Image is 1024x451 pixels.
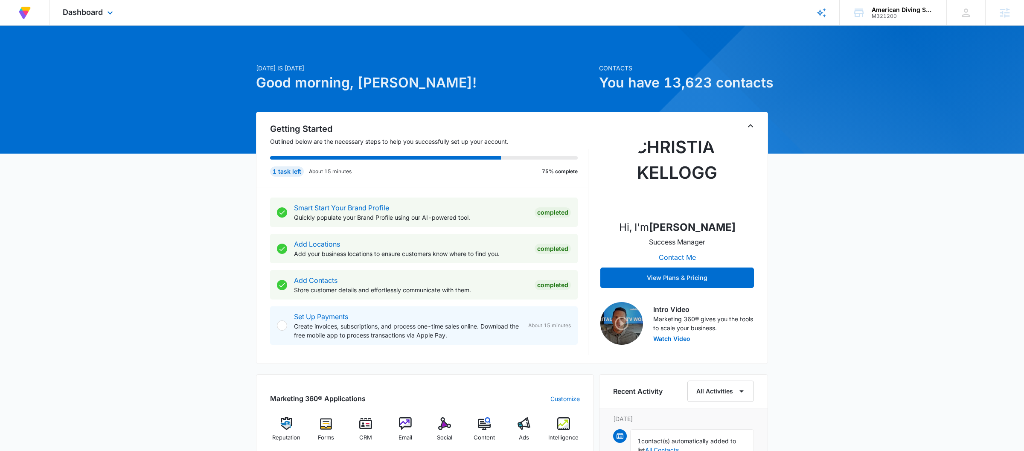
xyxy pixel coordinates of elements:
[94,50,144,56] div: Keywords by Traffic
[548,434,579,442] span: Intelligence
[649,237,705,247] p: Success Manager
[600,302,643,345] img: Intro Video
[17,5,32,20] img: Volusion
[256,64,594,73] p: [DATE] is [DATE]
[550,394,580,403] a: Customize
[294,322,521,340] p: Create invoices, subscriptions, and process one-time sales online. Download the free mobile app t...
[535,244,571,254] div: Completed
[653,314,754,332] p: Marketing 360® gives you the tools to scale your business.
[294,249,528,258] p: Add your business locations to ensure customers know where to find you.
[745,121,756,131] button: Toggle Collapse
[535,207,571,218] div: Completed
[359,434,372,442] span: CRM
[24,14,42,20] div: v 4.0.25
[309,168,352,175] p: About 15 minutes
[310,417,343,448] a: Forms
[22,22,94,29] div: Domain: [DOMAIN_NAME]
[294,285,528,294] p: Store customer details and effortlessly communicate with them.
[270,393,366,404] h2: Marketing 360® Applications
[474,434,495,442] span: Content
[437,434,452,442] span: Social
[599,73,768,93] h1: You have 13,623 contacts
[294,213,528,222] p: Quickly populate your Brand Profile using our AI-powered tool.
[428,417,461,448] a: Social
[508,417,541,448] a: Ads
[256,73,594,93] h1: Good morning, [PERSON_NAME]!
[637,437,641,445] span: 1
[653,304,754,314] h3: Intro Video
[653,336,690,342] button: Watch Video
[872,13,934,19] div: account id
[23,49,30,56] img: tab_domain_overview_orange.svg
[535,280,571,290] div: Completed
[294,240,340,248] a: Add Locations
[399,434,412,442] span: Email
[270,166,304,177] div: 1 task left
[600,268,754,288] button: View Plans & Pricing
[318,434,334,442] span: Forms
[270,417,303,448] a: Reputation
[294,312,348,321] a: Set Up Payments
[294,276,337,285] a: Add Contacts
[650,247,704,268] button: Contact Me
[649,221,736,233] strong: [PERSON_NAME]
[519,434,529,442] span: Ads
[547,417,580,448] a: Intelligence
[349,417,382,448] a: CRM
[613,386,663,396] h6: Recent Activity
[85,49,92,56] img: tab_keywords_by_traffic_grey.svg
[270,122,588,135] h2: Getting Started
[619,220,736,235] p: Hi, I'm
[389,417,422,448] a: Email
[14,14,20,20] img: logo_orange.svg
[32,50,76,56] div: Domain Overview
[272,434,300,442] span: Reputation
[528,322,571,329] span: About 15 minutes
[872,6,934,13] div: account name
[294,204,389,212] a: Smart Start Your Brand Profile
[542,168,578,175] p: 75% complete
[63,8,103,17] span: Dashboard
[468,417,501,448] a: Content
[14,22,20,29] img: website_grey.svg
[687,381,754,402] button: All Activities
[634,128,720,213] img: Christian Kellogg
[613,414,754,423] p: [DATE]
[599,64,768,73] p: Contacts
[270,137,588,146] p: Outlined below are the necessary steps to help you successfully set up your account.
